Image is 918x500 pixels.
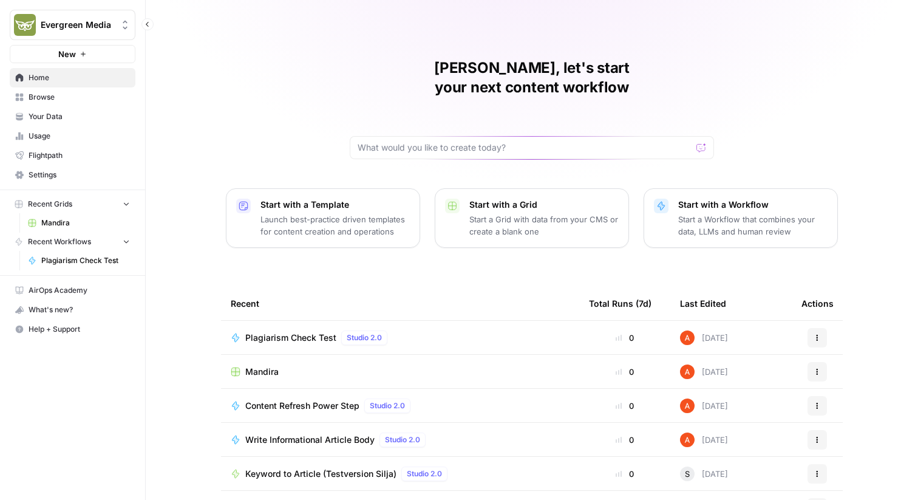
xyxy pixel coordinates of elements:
span: Recent Grids [28,199,72,210]
a: Mandira [231,366,569,378]
p: Start with a Workflow [678,199,828,211]
div: Last Edited [680,287,726,320]
div: 0 [589,434,661,446]
span: Keyword to Article (Testversion Silja) [245,468,396,480]
div: 0 [589,400,661,412]
span: Studio 2.0 [385,434,420,445]
div: [DATE] [680,330,728,345]
div: 0 [589,468,661,480]
span: Studio 2.0 [370,400,405,411]
div: What's new? [10,301,135,319]
button: New [10,45,135,63]
p: Launch best-practice driven templates for content creation and operations [260,213,410,238]
h1: [PERSON_NAME], let's start your next content workflow [350,58,714,97]
button: Start with a GridStart a Grid with data from your CMS or create a blank one [435,188,629,248]
p: Start with a Grid [469,199,619,211]
button: Workspace: Evergreen Media [10,10,135,40]
span: Mandira [41,217,130,228]
span: Content Refresh Power Step [245,400,359,412]
div: 0 [589,332,661,344]
p: Start a Grid with data from your CMS or create a blank one [469,213,619,238]
span: Usage [29,131,130,142]
div: Total Runs (7d) [589,287,651,320]
button: What's new? [10,300,135,320]
span: Settings [29,170,130,180]
span: Home [29,72,130,83]
a: Usage [10,126,135,146]
a: Plagiarism Check Test [22,251,135,270]
span: Your Data [29,111,130,122]
img: cje7zb9ux0f2nqyv5qqgv3u0jxek [680,399,695,413]
button: Recent Workflows [10,233,135,251]
span: Write Informational Article Body [245,434,375,446]
button: Help + Support [10,320,135,339]
span: Plagiarism Check Test [41,255,130,266]
div: [DATE] [680,467,728,481]
a: Flightpath [10,146,135,165]
button: Start with a TemplateLaunch best-practice driven templates for content creation and operations [226,188,420,248]
a: Home [10,68,135,87]
button: Start with a WorkflowStart a Workflow that combines your data, LLMs and human review [644,188,838,248]
span: Plagiarism Check Test [245,332,336,344]
span: Mandira [245,366,279,378]
div: [DATE] [680,365,728,379]
span: Evergreen Media [41,19,114,31]
div: Actions [801,287,834,320]
span: Flightpath [29,150,130,161]
button: Recent Grids [10,195,135,213]
a: Browse [10,87,135,107]
img: cje7zb9ux0f2nqyv5qqgv3u0jxek [680,330,695,345]
p: Start with a Template [260,199,410,211]
span: Studio 2.0 [347,332,382,343]
span: Studio 2.0 [407,468,442,479]
img: cje7zb9ux0f2nqyv5qqgv3u0jxek [680,365,695,379]
span: S [685,468,690,480]
a: Content Refresh Power StepStudio 2.0 [231,399,569,413]
span: New [58,48,76,60]
a: Keyword to Article (Testversion Silja)Studio 2.0 [231,467,569,481]
a: Your Data [10,107,135,126]
div: [DATE] [680,399,728,413]
span: Help + Support [29,324,130,335]
a: Write Informational Article BodyStudio 2.0 [231,433,569,447]
span: AirOps Academy [29,285,130,296]
input: What would you like to create today? [358,142,692,154]
div: Recent [231,287,569,320]
a: AirOps Academy [10,281,135,300]
p: Start a Workflow that combines your data, LLMs and human review [678,213,828,238]
img: cje7zb9ux0f2nqyv5qqgv3u0jxek [680,433,695,447]
div: [DATE] [680,433,728,447]
span: Browse [29,92,130,103]
a: Mandira [22,213,135,233]
span: Recent Workflows [28,236,91,247]
a: Plagiarism Check TestStudio 2.0 [231,330,569,345]
a: Settings [10,165,135,185]
div: 0 [589,366,661,378]
img: Evergreen Media Logo [14,14,36,36]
